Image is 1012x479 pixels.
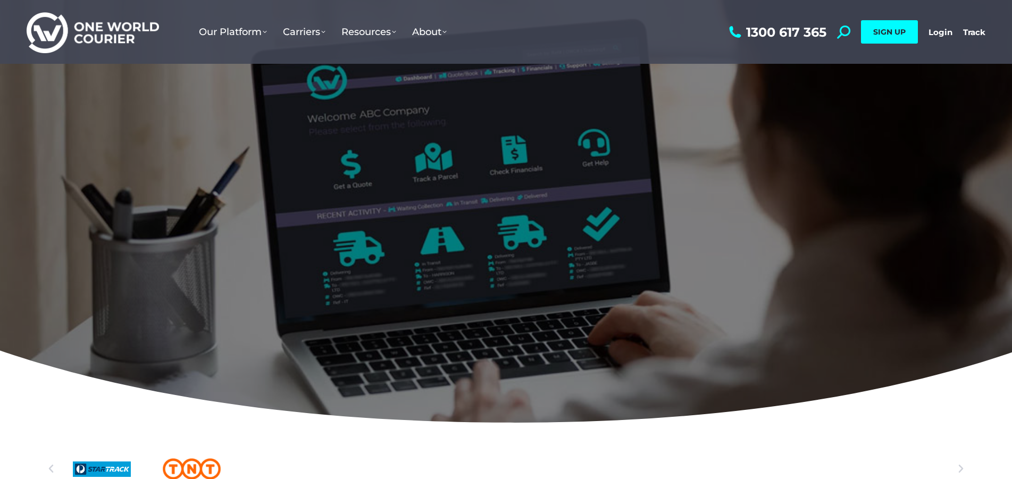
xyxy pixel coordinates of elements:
[199,26,267,38] span: Our Platform
[861,20,918,44] a: SIGN UP
[404,15,455,48] a: About
[275,15,333,48] a: Carriers
[283,26,325,38] span: Carriers
[341,26,396,38] span: Resources
[333,15,404,48] a: Resources
[191,15,275,48] a: Our Platform
[873,27,906,37] span: SIGN UP
[963,27,985,37] a: Track
[726,26,826,39] a: 1300 617 365
[412,26,447,38] span: About
[929,27,952,37] a: Login
[27,11,159,54] img: One World Courier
